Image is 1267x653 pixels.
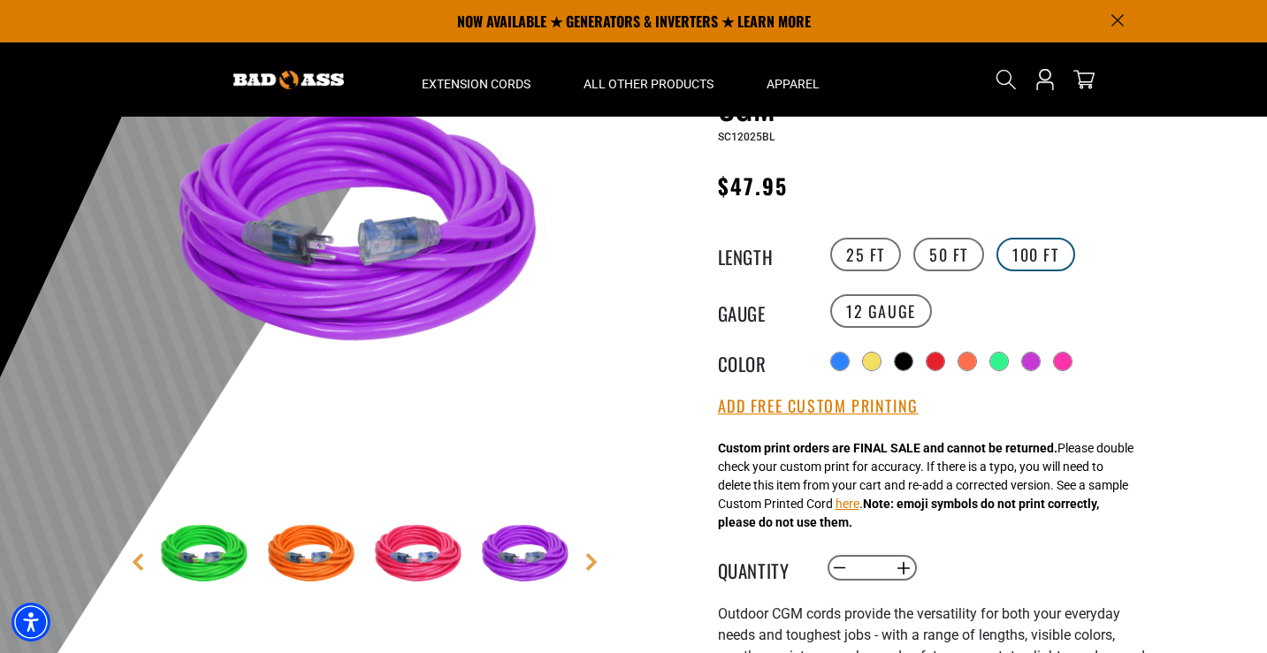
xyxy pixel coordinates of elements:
[718,397,919,416] button: Add Free Custom Printing
[1031,42,1059,117] a: Open this option
[422,76,530,92] span: Extension Cords
[718,131,775,143] span: SC12025BL
[263,504,365,606] img: Orange
[718,439,1133,532] div: Please double check your custom print for accuracy. If there is a typo, you will need to delete t...
[156,18,582,444] img: Purple
[477,504,579,606] img: Purple
[718,557,806,580] label: Quantity
[129,553,147,571] a: Previous
[583,553,600,571] a: Next
[370,504,472,606] img: Pink
[718,497,1099,529] strong: Note: emoji symbols do not print correctly, please do not use them.
[557,42,740,117] summary: All Other Products
[718,170,788,201] span: $47.95
[767,76,820,92] span: Apparel
[718,441,1057,455] strong: Custom print orders are FINAL SALE and cannot be returned.
[830,238,901,271] label: 25 FT
[584,76,714,92] span: All Other Products
[11,603,50,642] div: Accessibility Menu
[718,350,806,373] legend: Color
[395,42,557,117] summary: Extension Cords
[830,294,932,328] label: 12 Gauge
[233,71,344,89] img: Bad Ass Extension Cords
[836,495,859,513] button: here
[156,504,258,606] img: green
[992,65,1020,94] summary: Search
[718,300,806,323] legend: Gauge
[718,243,806,266] legend: Length
[1070,69,1098,90] a: cart
[913,238,984,271] label: 50 FT
[740,42,846,117] summary: Apparel
[996,238,1075,271] label: 100 FT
